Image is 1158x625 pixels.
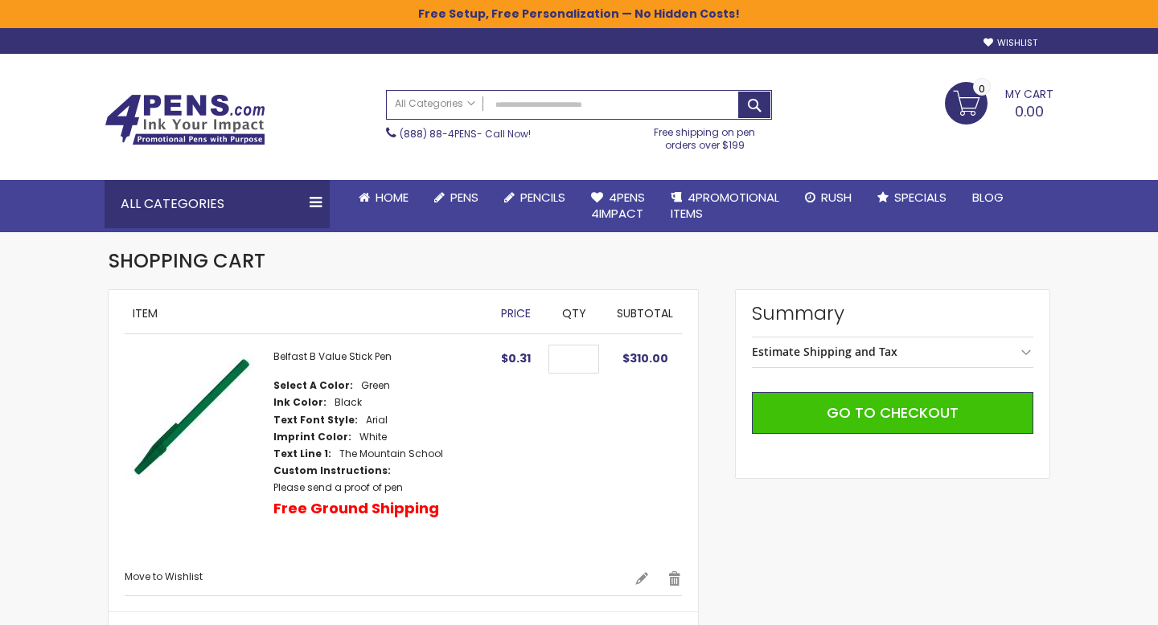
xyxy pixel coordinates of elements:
[400,127,531,141] span: - Call Now!
[864,180,959,215] a: Specials
[562,305,586,321] span: Qty
[273,396,326,409] dt: Ink Color
[361,379,390,392] dd: Green
[105,94,265,145] img: 4Pens Custom Pens and Promotional Products
[273,349,392,363] a: Belfast B Value Stick Pen
[335,396,362,409] dd: Black
[671,189,779,222] span: 4PROMOTIONAL ITEMS
[578,180,658,232] a: 4Pens4impact
[520,189,565,206] span: Pencils
[400,127,477,141] a: (888) 88-4PENS
[133,305,158,321] span: Item
[622,350,668,366] span: $310.00
[273,499,439,518] p: Free Ground Shipping
[105,180,330,228] div: All Categories
[346,180,421,215] a: Home
[617,305,673,321] span: Subtotal
[501,350,531,366] span: $0.31
[979,81,985,96] span: 0
[501,305,531,321] span: Price
[658,180,792,232] a: 4PROMOTIONALITEMS
[395,97,475,110] span: All Categories
[945,82,1053,122] a: 0.00 0
[959,180,1016,215] a: Blog
[827,402,959,423] span: Go to Checkout
[273,379,353,392] dt: Select A Color
[638,120,773,152] div: Free shipping on pen orders over $199
[894,189,947,206] span: Specials
[359,431,387,443] dd: White
[109,247,265,274] span: Shopping Cart
[421,180,491,215] a: Pens
[273,431,351,443] dt: Imprint Color
[387,91,483,117] a: All Categories
[752,300,1033,326] strong: Summary
[273,481,403,494] dd: Please send a proof of pen
[752,392,1033,434] button: Go to Checkout
[125,570,203,583] a: Move to Wishlist
[972,189,1004,206] span: Blog
[376,189,409,206] span: Home
[752,344,897,359] strong: Estimate Shipping and Tax
[792,180,864,215] a: Rush
[821,189,852,206] span: Rush
[339,447,443,460] dd: The Mountain School
[125,350,273,554] a: Belfast B Value Stick Pen-Green
[491,180,578,215] a: Pencils
[366,414,388,427] dd: Arial
[450,189,478,206] span: Pens
[273,414,358,427] dt: Text Font Style
[125,350,257,483] img: Belfast B Value Stick Pen-Green
[591,189,645,222] span: 4Pens 4impact
[1015,101,1044,121] span: 0.00
[273,464,391,477] dt: Custom Instructions
[273,447,331,460] dt: Text Line 1
[983,37,1037,49] a: Wishlist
